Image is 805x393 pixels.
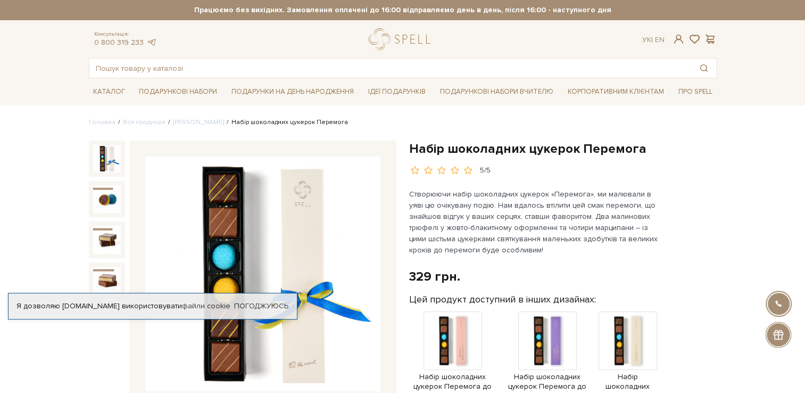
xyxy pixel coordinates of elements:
[409,189,659,256] p: Створюючи набір шоколадних цукерок «Перемога», ми малювали в уяві цю очікувану подію. Нам вдалось...
[692,59,716,78] button: Пошук товару у каталозі
[599,312,657,370] img: Продукт
[123,118,165,126] a: Вся продукція
[135,84,221,100] a: Подарункові набори
[93,145,121,173] img: Набір шоколадних цукерок Перемога
[409,268,460,285] div: 329 грн.
[89,84,129,100] a: Каталог
[145,157,380,392] img: Набір шоколадних цукерок Перемога
[93,267,121,294] img: Набір шоколадних цукерок Перемога
[436,83,558,101] a: Подарункові набори Вчителю
[674,84,716,100] a: Про Spell
[182,301,230,310] a: файли cookie
[424,312,482,370] img: Продукт
[94,38,144,47] a: 0 800 319 233
[234,301,288,311] a: Погоджуюсь
[89,5,717,15] strong: Працюємо без вихідних. Замовлення оплачені до 16:00 відправляємо день в день, після 16:00 - насту...
[146,38,157,47] a: telegram
[94,31,157,38] span: Консультація:
[651,35,653,44] span: |
[364,84,430,100] a: Ідеї подарунків
[173,118,224,126] a: [PERSON_NAME]
[93,185,121,213] img: Набір шоколадних цукерок Перемога
[409,141,717,157] h1: Набір шоколадних цукерок Перемога
[563,84,668,100] a: Корпоративним клієнтам
[227,84,358,100] a: Подарунки на День народження
[369,28,435,50] a: logo
[480,166,491,176] div: 5/5
[93,226,121,253] img: Набір шоколадних цукерок Перемога
[89,118,115,126] a: Головна
[655,35,665,44] a: En
[409,293,596,306] label: Цей продукт доступний в інших дизайнах:
[9,301,297,311] div: Я дозволяю [DOMAIN_NAME] використовувати
[89,59,692,78] input: Пошук товару у каталозі
[224,118,348,127] li: Набір шоколадних цукерок Перемога
[642,35,665,45] div: Ук
[518,312,577,370] img: Продукт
